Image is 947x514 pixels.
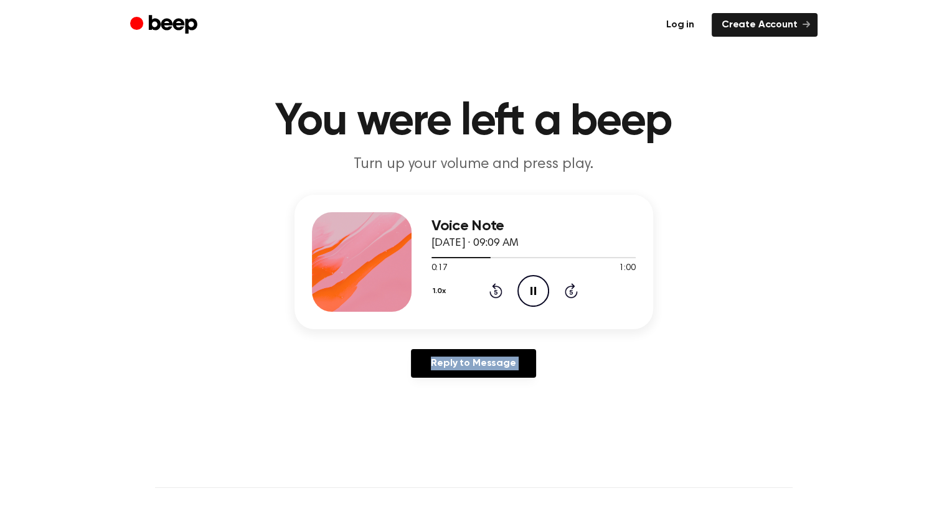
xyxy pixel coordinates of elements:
[431,281,451,302] button: 1.0x
[431,218,636,235] h3: Voice Note
[130,13,200,37] a: Beep
[712,13,817,37] a: Create Account
[235,154,713,175] p: Turn up your volume and press play.
[619,262,635,275] span: 1:00
[656,13,704,37] a: Log in
[155,100,793,144] h1: You were left a beep
[431,238,519,249] span: [DATE] · 09:09 AM
[431,262,448,275] span: 0:17
[411,349,535,378] a: Reply to Message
